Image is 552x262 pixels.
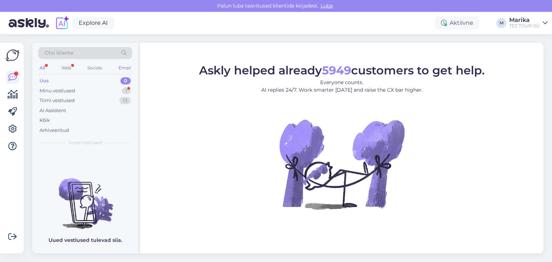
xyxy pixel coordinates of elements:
[322,63,351,77] b: 5949
[199,78,485,93] p: Everyone counts. AI replies 24/7. Work smarter [DATE] and raise the CX bar higher.
[40,87,75,95] div: Minu vestlused
[122,87,131,95] div: 1
[509,17,548,29] a: MarikaTEZ TOUR OÜ
[40,97,75,104] div: Tiimi vestlused
[119,97,131,104] div: 13
[73,17,114,29] a: Explore AI
[86,63,103,73] div: Socials
[40,117,50,124] div: Kõik
[509,23,540,29] div: TEZ TOUR OÜ
[45,49,73,57] span: Otsi kliente
[199,63,485,77] span: Askly helped already customers to get help.
[55,15,70,31] img: explore-ai
[509,17,540,23] div: Marika
[6,49,19,62] img: Askly Logo
[277,99,406,229] img: No Chat active
[49,236,122,244] p: Uued vestlused tulevad siia.
[32,165,138,230] img: No chats
[40,77,49,84] div: Uus
[496,18,506,28] div: M
[60,63,73,73] div: Web
[120,77,131,84] div: 0
[38,63,46,73] div: All
[40,107,66,114] div: AI Assistent
[117,63,132,73] div: Email
[318,3,335,9] span: Luba
[69,139,102,146] span: Uued vestlused
[40,127,69,134] div: Arhiveeritud
[435,17,479,29] div: Aktiivne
